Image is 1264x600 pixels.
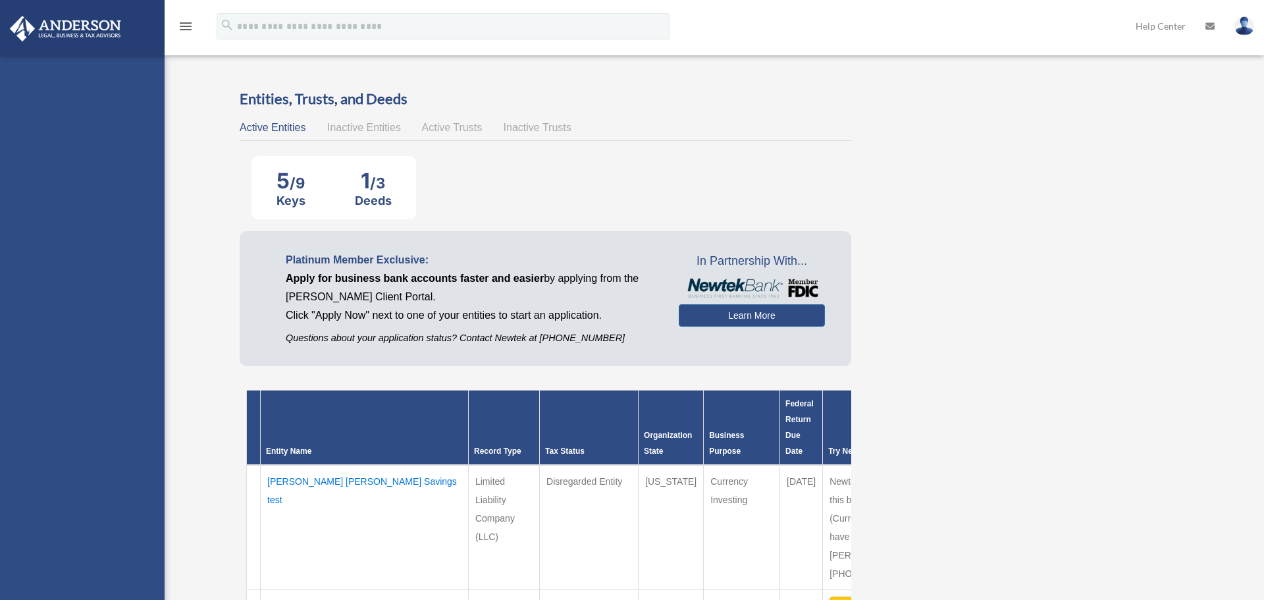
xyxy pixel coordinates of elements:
div: Try Newtek Bank [828,443,959,459]
td: Currency Investing [704,465,780,590]
td: [US_STATE] [639,465,704,590]
span: /9 [290,175,305,192]
span: /3 [370,175,385,192]
td: [PERSON_NAME] [PERSON_NAME] Savings test [261,465,469,590]
img: User Pic [1234,16,1254,36]
img: Anderson Advisors Platinum Portal [6,16,125,41]
span: Active Entities [240,122,305,133]
div: Keys [276,194,305,207]
th: Entity Name [261,391,469,466]
h3: Entities, Trusts, and Deeds [240,89,851,109]
td: Newtek Bank does not support this business purpose (Currency Investing). If you have questions pl... [823,465,965,590]
th: Business Purpose [704,391,780,466]
a: Learn More [679,304,824,327]
span: In Partnership With... [679,251,824,272]
img: NewtekBankLogoSM.png [685,279,818,298]
div: Deeds [355,194,392,207]
td: Disregarded Entity [540,465,639,590]
p: Platinum Member Exclusive: [286,251,659,269]
p: Questions about your application status? Contact Newtek at [PHONE_NUMBER] [286,330,659,346]
div: 5 [276,168,305,194]
th: Federal Return Due Date [780,391,823,466]
th: Tax Status [540,391,639,466]
span: Inactive Entities [327,122,401,133]
span: Apply for business bank accounts faster and easier [286,273,544,284]
td: Limited Liability Company (LLC) [468,465,539,590]
p: by applying from the [PERSON_NAME] Client Portal. [286,269,659,306]
i: menu [178,18,194,34]
a: menu [178,23,194,34]
span: Inactive Trusts [504,122,571,133]
td: [DATE] [780,465,823,590]
span: Active Trusts [422,122,483,133]
i: search [220,18,234,32]
th: Record Type [468,391,539,466]
div: 1 [355,168,392,194]
p: Click "Apply Now" next to one of your entities to start an application. [286,306,659,325]
th: Organization State [639,391,704,466]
